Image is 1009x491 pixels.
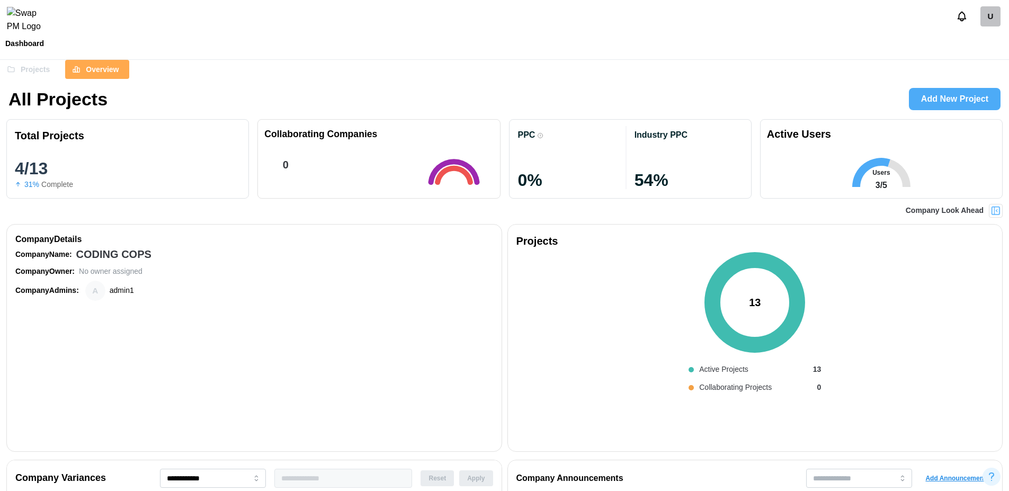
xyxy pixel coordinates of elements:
div: 31% [24,179,39,191]
div: Company Name: [15,249,72,261]
strong: Company Admins: [15,286,79,294]
div: Company Variances [15,471,106,486]
span: Overview [86,60,119,78]
div: Collaborating Companies [264,129,377,139]
div: Company Look Ahead [906,205,984,217]
img: Swap PM Logo [7,7,50,33]
div: Complete [41,179,73,191]
div: 0 [283,157,289,173]
div: CODING COPS [76,246,151,263]
button: Add Announcement [917,470,994,486]
div: 54 % [635,172,743,189]
span: Add Announcement [925,471,986,486]
div: Active Users [767,126,831,142]
span: Add New Project [921,88,988,110]
a: Add New Project [909,88,1001,110]
div: 13 [749,294,761,311]
div: Active Projects [699,364,748,376]
div: Dashboard [5,40,44,47]
strong: Company Owner: [15,267,75,275]
div: Company Details [15,233,493,246]
div: PPC [518,130,535,140]
div: Industry PPC [635,130,687,140]
div: 0 [817,382,821,394]
img: Project Look Ahead Button [990,206,1001,216]
div: U [980,6,1001,26]
span: Projects [21,60,50,78]
button: Notifications [953,7,971,25]
h1: All Projects [8,87,108,111]
div: admin1 [85,281,105,301]
div: Collaborating Projects [699,382,772,394]
a: UMAR [980,6,1001,26]
div: Company Announcements [516,472,623,485]
div: 13 [813,364,822,376]
div: No owner assigned [79,266,142,278]
div: Total Projects [15,128,84,144]
button: Overview [65,60,129,79]
div: Projects [516,233,994,249]
div: 4/13 [15,160,240,177]
div: 0 % [518,172,626,189]
div: admin1 [110,285,134,297]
